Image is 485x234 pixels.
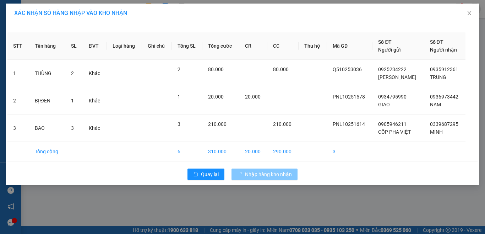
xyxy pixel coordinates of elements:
td: BỊ ĐEN [29,87,65,115]
span: rollback [193,172,198,177]
th: ĐVT [83,32,107,60]
button: Close [459,4,479,23]
th: Tổng cước [202,32,239,60]
span: 0905946211 [378,121,407,127]
span: Số ĐT [378,39,392,45]
span: GIAO [378,102,390,107]
span: 2 [178,67,180,72]
span: 0925234222 [378,67,407,72]
span: 210.000 [208,121,227,127]
span: MINH [430,129,443,135]
span: Người gửi [378,47,401,53]
td: 20.000 [239,142,267,161]
th: Tên hàng [29,32,65,60]
span: TRUNG [430,74,446,80]
th: STT [7,32,29,60]
td: BAO [29,115,65,142]
span: 0934795990 [378,94,407,100]
span: 3 [178,121,180,127]
td: 3 [327,142,372,161]
span: close [467,10,472,16]
td: 2 [7,87,29,115]
th: Loại hàng [107,32,142,60]
span: 80.000 [273,67,289,72]
span: 0339687295 [430,121,458,127]
span: Q510253036 [333,67,362,72]
span: 2 [71,70,74,76]
span: PNL10251614 [333,121,365,127]
span: loading [237,172,245,177]
td: 1 [7,60,29,87]
span: 80.000 [208,67,224,72]
span: 20.000 [208,94,224,100]
span: CỐP PHA VIỆT [378,129,411,135]
span: 3 [71,125,74,131]
span: 210.000 [273,121,291,127]
td: 3 [7,115,29,142]
span: Người nhận [430,47,457,53]
button: rollbackQuay lại [187,169,224,180]
span: 0936973442 [430,94,458,100]
th: Mã GD [327,32,372,60]
span: 1 [178,94,180,100]
th: Tổng SL [172,32,203,60]
span: PNL10251578 [333,94,365,100]
span: 20.000 [245,94,261,100]
td: THÙNG [29,60,65,87]
th: Ghi chú [142,32,172,60]
th: Thu hộ [299,32,327,60]
td: Tổng cộng [29,142,65,161]
span: Số ĐT [430,39,443,45]
td: Khác [83,115,107,142]
span: 1 [71,98,74,103]
span: 0935912361 [430,67,458,72]
span: XÁC NHẬN SỐ HÀNG NHẬP VÀO KHO NHẬN [14,10,127,16]
span: [PERSON_NAME] [378,74,416,80]
td: 310.000 [202,142,239,161]
span: NAM [430,102,441,107]
button: Nhập hàng kho nhận [231,169,298,180]
th: SL [65,32,83,60]
span: Nhập hàng kho nhận [245,170,292,178]
th: CC [267,32,299,60]
td: 290.000 [267,142,299,161]
td: 6 [172,142,203,161]
span: Quay lại [201,170,219,178]
th: CR [239,32,267,60]
td: Khác [83,87,107,115]
td: Khác [83,60,107,87]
